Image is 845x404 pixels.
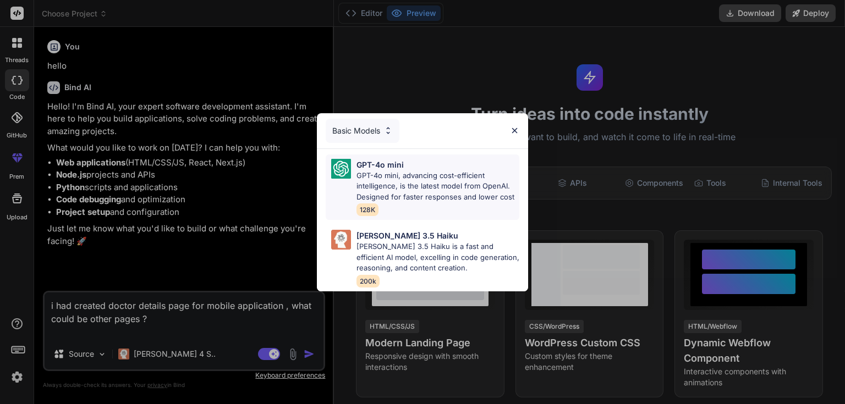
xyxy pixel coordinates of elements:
[356,241,519,274] p: [PERSON_NAME] 3.5 Haiku is a fast and efficient AI model, excelling in code generation, reasoning...
[356,159,404,170] p: GPT-4o mini
[356,275,380,287] span: 200k
[356,230,458,241] p: [PERSON_NAME] 3.5 Haiku
[356,203,378,216] span: 128K
[326,119,399,143] div: Basic Models
[331,159,351,179] img: Pick Models
[356,170,519,203] p: GPT-4o mini, advancing cost-efficient intelligence, is the latest model from OpenAI. Designed for...
[510,126,519,135] img: close
[331,230,351,250] img: Pick Models
[383,126,393,135] img: Pick Models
